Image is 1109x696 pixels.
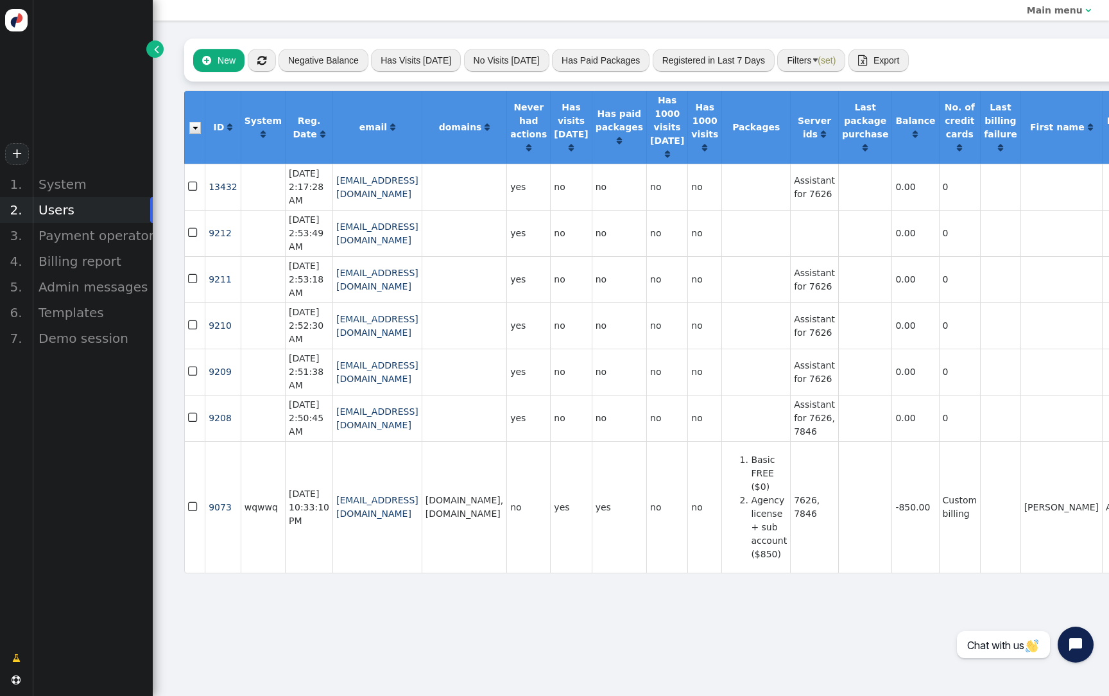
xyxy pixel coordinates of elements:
[510,102,547,139] b: Never had actions
[371,49,461,72] button: Has Visits [DATE]
[790,302,838,349] td: Assistant for 7626
[848,49,909,72] button:  Export
[913,130,918,139] span: Click to sort
[687,210,721,256] td: no
[245,116,282,126] b: System
[550,395,591,441] td: no
[550,349,591,395] td: no
[945,102,975,139] b: No. of credit cards
[5,9,28,31] img: logo-icon.svg
[592,164,646,210] td: no
[336,495,418,519] a: [EMAIL_ADDRESS][DOMAIN_NAME]
[336,222,418,245] a: [EMAIL_ADDRESS][DOMAIN_NAME]
[209,228,232,238] span: 9212
[189,122,201,134] img: icon_dropdown_trigger.png
[227,123,232,132] span: Click to sort
[261,130,266,139] span: Click to sort
[464,49,549,72] button: No Visits [DATE]
[506,302,550,349] td: yes
[485,123,490,132] span: Click to sort
[154,42,159,56] span: 
[209,367,232,377] a: 9209
[842,102,888,139] b: Last package purchase
[188,224,200,241] span: 
[554,102,588,139] b: Has visits [DATE]
[646,349,687,395] td: no
[506,395,550,441] td: yes
[998,143,1003,153] a: 
[289,214,323,252] span: [DATE] 2:53:49 AM
[891,256,938,302] td: 0.00
[891,164,938,210] td: 0.00
[592,395,646,441] td: no
[913,129,918,139] a: 
[550,256,591,302] td: no
[1020,441,1102,573] td: [PERSON_NAME]
[790,164,838,210] td: Assistant for 7626
[891,441,938,573] td: -850.00
[320,129,325,139] a: 
[3,647,30,670] a: 
[32,171,153,197] div: System
[957,143,962,152] span: Click to sort
[188,270,200,288] span: 
[687,441,721,573] td: no
[209,502,232,512] a: 9073
[506,349,550,395] td: yes
[790,349,838,395] td: Assistant for 7626
[336,406,418,430] a: [EMAIL_ADDRESS][DOMAIN_NAME]
[939,349,981,395] td: 0
[248,49,276,72] button: 
[214,122,225,132] b: ID
[209,182,237,192] a: 13432
[777,49,845,72] button: Filters (set)
[261,129,266,139] a: 
[891,395,938,441] td: 0.00
[5,143,28,165] a: +
[188,178,200,195] span: 
[821,130,826,139] span: Click to sort
[209,274,232,284] a: 9211
[646,164,687,210] td: no
[422,441,506,573] td: [DOMAIN_NAME], [DOMAIN_NAME]
[1030,122,1085,132] b: First name
[202,55,211,65] span: 
[891,302,938,349] td: 0.00
[687,302,721,349] td: no
[939,441,981,573] td: Custom billing
[790,256,838,302] td: Assistant for 7626
[257,55,266,65] span: 
[1088,123,1093,132] span: Click to sort
[687,256,721,302] td: no
[665,149,670,159] a: 
[193,49,245,72] button: New
[289,353,323,390] span: [DATE] 2:51:38 AM
[939,302,981,349] td: 0
[569,143,574,152] span: Click to sort
[209,413,232,423] span: 9208
[939,164,981,210] td: 0
[188,317,200,334] span: 
[891,349,938,395] td: 0.00
[32,248,153,274] div: Billing report
[209,320,232,331] a: 9210
[592,256,646,302] td: no
[506,210,550,256] td: yes
[818,55,836,65] span: (set)
[336,314,418,338] a: [EMAIL_ADDRESS][DOMAIN_NAME]
[702,143,707,152] span: Click to sort
[506,256,550,302] td: yes
[790,441,838,573] td: 7626, 7846
[592,302,646,349] td: no
[390,122,395,132] a: 
[336,360,418,384] a: [EMAIL_ADDRESS][DOMAIN_NAME]
[336,268,418,291] a: [EMAIL_ADDRESS][DOMAIN_NAME]
[617,135,622,146] a: 
[650,95,684,146] b: Has 1000 visits [DATE]
[32,223,153,248] div: Payment operators
[289,399,323,437] span: [DATE] 2:50:45 AM
[32,197,153,223] div: Users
